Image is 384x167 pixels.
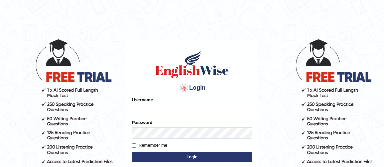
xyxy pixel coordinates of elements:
label: Password [132,119,152,126]
input: Remember me [132,143,136,148]
label: Remember me [132,142,167,149]
h4: Login [132,83,252,93]
img: Logo of English Wise sign in for intelligent practice with AI [154,49,230,79]
label: Username [132,97,153,103]
button: Login [132,152,252,162]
